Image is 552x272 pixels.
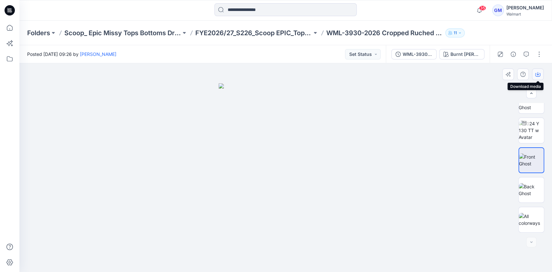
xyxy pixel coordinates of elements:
p: WML-3930-2026 Cropped Ruched Jacket [326,28,443,37]
p: 11 [453,29,457,37]
img: Back Ghost [519,183,544,197]
a: FYE2026/27_S226_Scoop EPIC_Top & Bottom [195,28,312,37]
div: Burnt [PERSON_NAME] [450,51,480,58]
a: Folders [27,28,50,37]
span: 35 [479,5,486,11]
img: Front Ghost [519,153,544,167]
img: All colorways [519,213,544,226]
a: [PERSON_NAME] [80,51,116,57]
a: Scoop_ Epic Missy Tops Bottoms Dress [64,28,181,37]
button: Details [508,49,518,59]
img: 2024 Y 130 TT w Avatar [519,120,544,141]
div: [PERSON_NAME] [506,4,544,12]
button: WML-3930-2026_Rev1_Cropped Jacket_Full Colorway [391,49,437,59]
div: Walmart [506,12,544,16]
img: eyJhbGciOiJIUzI1NiIsImtpZCI6IjAiLCJzbHQiOiJzZXMiLCJ0eXAiOiJKV1QifQ.eyJkYXRhIjp7InR5cGUiOiJzdG9yYW... [219,83,352,272]
span: Posted [DATE] 09:26 by [27,51,116,58]
div: GM [492,5,504,16]
button: 11 [445,28,465,37]
div: WML-3930-2026_Rev1_Cropped Jacket_Full Colorway [403,51,432,58]
button: Burnt [PERSON_NAME] [439,49,484,59]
